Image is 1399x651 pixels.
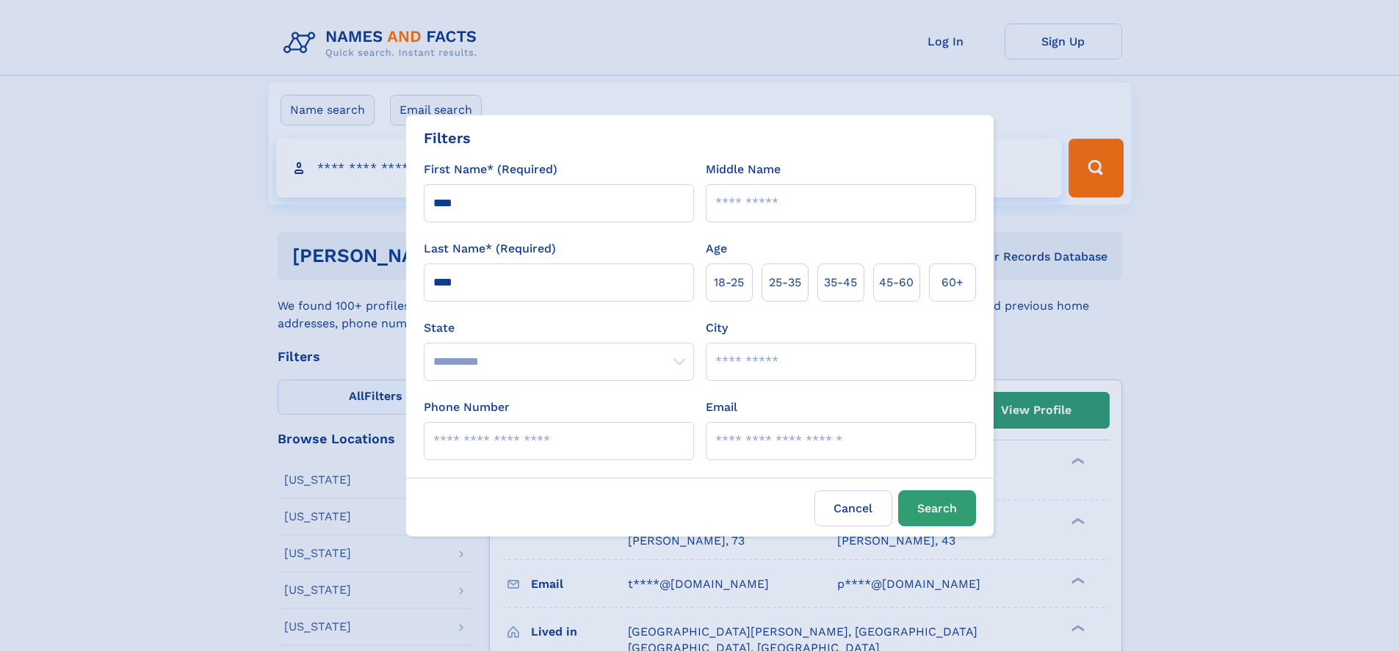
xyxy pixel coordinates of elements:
label: Middle Name [706,161,781,178]
label: First Name* (Required) [424,161,557,178]
span: 18‑25 [714,274,744,291]
label: City [706,319,728,337]
span: 60+ [941,274,964,291]
div: Filters [424,127,471,149]
span: 25‑35 [769,274,801,291]
label: Cancel [814,490,892,526]
button: Search [898,490,976,526]
label: Email [706,399,737,416]
span: 35‑45 [824,274,857,291]
label: Age [706,240,727,258]
label: State [424,319,694,337]
label: Phone Number [424,399,510,416]
label: Last Name* (Required) [424,240,556,258]
span: 45‑60 [879,274,914,291]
